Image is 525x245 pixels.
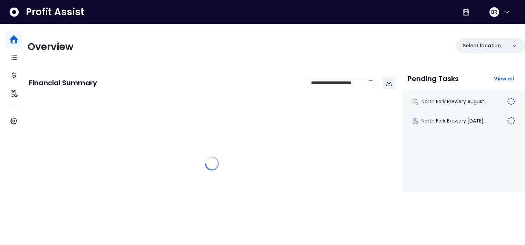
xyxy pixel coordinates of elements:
[507,97,515,106] img: Not yet Started
[383,77,395,89] button: Download
[421,98,487,105] span: North Fork Brewery August...
[421,117,487,124] span: North Fork Brewery [DATE]...
[28,40,74,53] span: Overview
[26,6,84,18] span: Profit Assist
[494,75,514,82] span: View all
[491,9,497,16] span: BR
[507,117,515,125] img: Not yet Started
[463,42,501,49] p: Select location
[408,75,459,82] p: Pending Tasks
[488,72,519,85] button: View all
[29,79,97,86] p: Financial Summary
